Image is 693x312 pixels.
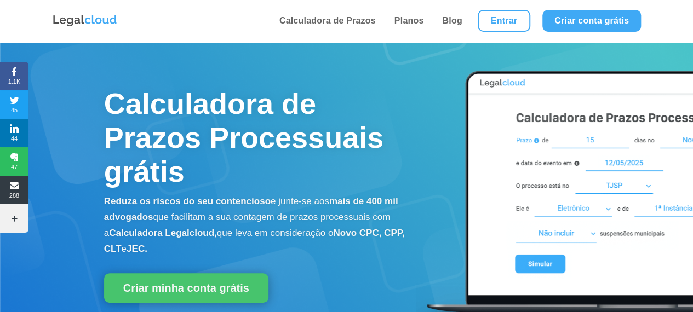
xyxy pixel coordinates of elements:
[104,194,416,257] p: e junte-se aos que facilitam a sua contagem de prazos processuais com a que leva em consideração o e
[52,14,118,28] img: Logo da Legalcloud
[478,10,530,32] a: Entrar
[542,10,641,32] a: Criar conta grátis
[104,87,383,188] span: Calculadora de Prazos Processuais grátis
[104,228,405,254] b: Novo CPC, CPP, CLT
[127,244,147,254] b: JEC.
[104,196,271,206] b: Reduza os riscos do seu contencioso
[109,228,217,238] b: Calculadora Legalcloud,
[104,273,268,303] a: Criar minha conta grátis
